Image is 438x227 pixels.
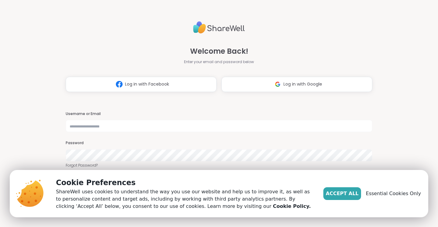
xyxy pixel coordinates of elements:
span: Log in with Google [283,81,322,87]
p: Cookie Preferences [56,177,314,188]
a: Cookie Policy. [273,203,311,210]
img: ShareWell Logomark [272,79,283,90]
span: Log in with Facebook [125,81,169,87]
h3: Password [66,141,372,146]
span: Essential Cookies Only [366,190,421,197]
button: Accept All [323,187,361,200]
span: Accept All [326,190,359,197]
span: Welcome Back! [190,46,248,57]
h3: Username or Email [66,111,372,117]
img: ShareWell Logomark [113,79,125,90]
p: ShareWell uses cookies to understand the way you use our website and help us to improve it, as we... [56,188,314,210]
span: Enter your email and password below [184,59,254,65]
button: Log in with Facebook [66,77,217,92]
button: Log in with Google [221,77,372,92]
img: ShareWell Logo [193,19,245,36]
a: Forgot Password? [66,163,372,168]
